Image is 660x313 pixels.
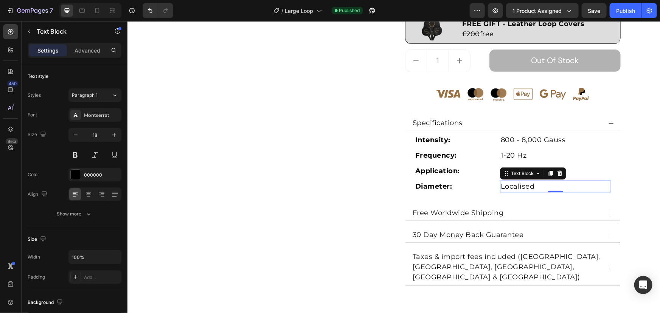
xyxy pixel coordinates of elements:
div: Publish [616,7,635,15]
div: Background [28,298,64,308]
div: Padding [28,274,45,280]
div: 000000 [84,172,120,178]
p: free [335,8,492,18]
p: Advanced [75,46,100,54]
p: Text Block [37,27,101,36]
s: £200 [335,9,353,17]
p: 800 - 8,000 Gauss [373,114,483,124]
p: Localised [373,160,483,170]
button: 7 [3,3,56,18]
div: Show more [57,210,92,218]
div: Open Intercom Messenger [634,276,652,294]
input: quantity [299,29,321,51]
strong: Intensity: [288,115,323,123]
p: Taxes & import fees included ([GEOGRAPHIC_DATA], [GEOGRAPHIC_DATA], [GEOGRAPHIC_DATA], [GEOGRAPHI... [285,231,474,261]
button: Save [582,3,607,18]
span: Paragraph 1 [72,92,98,99]
button: decrement [278,29,299,51]
p: 7 [50,6,53,15]
p: Free Worldwide Shipping [285,187,376,197]
iframe: Design area [127,21,660,313]
div: 450 [7,81,18,87]
button: Show more [28,207,121,221]
div: Styles [28,92,41,99]
div: Out of stock [404,34,452,46]
button: 1 product assigned [506,3,579,18]
span: / [282,7,284,15]
span: Published [339,7,360,14]
div: Size [28,130,48,140]
div: Montserrat [84,112,120,119]
span: Save [588,8,601,14]
div: Color [28,171,39,178]
input: Auto [69,250,121,264]
div: Size [28,234,48,245]
div: Text style [28,73,48,80]
p: 1-20 Hz [373,129,483,139]
span: 1 product assigned [512,7,562,15]
div: Align [28,189,49,200]
div: Undo/Redo [143,3,173,18]
p: Localised [373,145,483,155]
div: Text Block [382,149,408,156]
div: Rich Text Editor. Editing area: main [287,160,366,171]
button: Publish [610,3,641,18]
div: Beta [6,138,18,144]
div: Font [28,112,37,118]
button: Out of stock [362,28,493,51]
div: Add... [84,274,120,281]
p: 30 Day Money Back Guarantee [285,209,396,219]
img: Payment icons [304,62,466,82]
p: Settings [37,46,59,54]
p: Specifications [285,97,335,107]
strong: Diameter: [288,161,325,169]
strong: Frequency: [288,130,329,138]
strong: Application: [288,146,332,154]
span: Large Loop [285,7,314,15]
button: Paragraph 1 [68,88,121,102]
h3: What Our Customers Think [39,291,493,312]
div: Width [28,254,40,260]
button: increment [321,29,343,51]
